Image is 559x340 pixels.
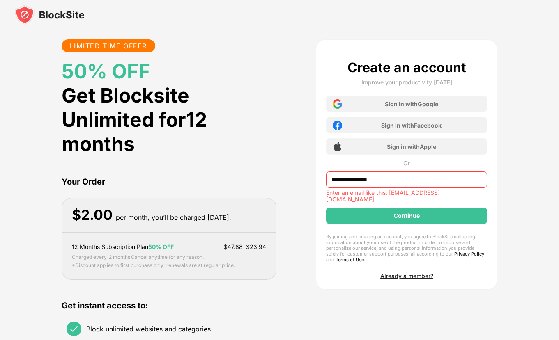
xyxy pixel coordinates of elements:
img: facebook-icon.png [333,121,342,130]
span: 50% OFF [148,243,174,250]
img: google-icon.png [333,99,342,109]
div: Continue [394,212,420,219]
div: Improve your productivity [DATE] [361,79,452,86]
div: $ 23.94 [224,242,266,251]
div: Enter an email like this: [EMAIL_ADDRESS][DOMAIN_NAME] [326,189,487,203]
div: Or [403,160,410,167]
div: Block unlimited websites and categories. [86,325,213,333]
div: Create an account [347,59,466,75]
div: Charged every 12 months . Cancel anytime for any reason. *Discount applies to first purchase only... [72,253,235,269]
div: $47.88 [224,242,243,251]
div: Sign in with Google [385,100,438,107]
div: Sign in with Facebook [381,122,442,129]
div: By joining and creating an account, you agree to BlockSite collecting information about your use ... [326,234,487,262]
a: Privacy Policy [454,251,484,257]
div: 12 Months Subscription Plan [72,242,174,251]
div: Get Blocksite Unlimited for 12 months [62,59,276,156]
div: Sign in with Apple [387,143,436,150]
div: LIMITED TIME OFFER [70,42,147,50]
div: $ 2.00 [72,207,113,224]
div: Get instant access to: [62,299,276,312]
img: check.svg [69,324,79,334]
div: per month, you’ll be charged [DATE]. [116,212,231,224]
div: Already a member? [380,272,433,279]
a: Terms of Use [336,257,364,262]
img: apple-icon.png [333,142,342,151]
div: Your Order [62,176,276,188]
a: 50% OFF [62,59,150,83]
img: blocksite-icon-black.svg [15,5,85,25]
